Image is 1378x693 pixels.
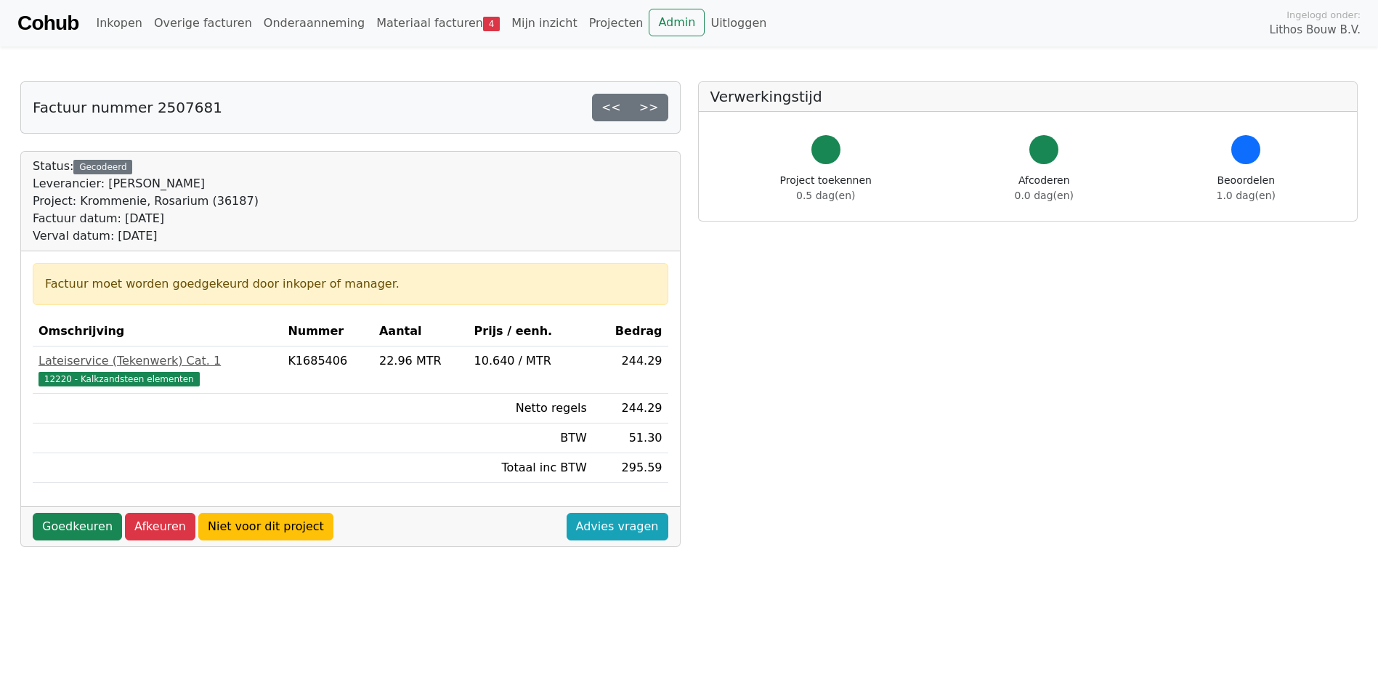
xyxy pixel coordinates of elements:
[282,346,373,394] td: K1685406
[33,513,122,540] a: Goedkeuren
[630,94,668,121] a: >>
[33,227,259,245] div: Verval datum: [DATE]
[649,9,705,36] a: Admin
[38,352,276,387] a: Lateiservice (Tekenwerk) Cat. 112220 - Kalkzandsteen elementen
[593,346,668,394] td: 244.29
[1217,190,1276,201] span: 1.0 dag(en)
[705,9,772,38] a: Uitloggen
[506,9,583,38] a: Mijn inzicht
[379,352,463,370] div: 22.96 MTR
[373,317,469,346] th: Aantal
[38,372,200,386] span: 12220 - Kalkzandsteen elementen
[710,88,1346,105] h5: Verwerkingstijd
[125,513,195,540] a: Afkeuren
[73,160,132,174] div: Gecodeerd
[567,513,668,540] a: Advies vragen
[17,6,78,41] a: Cohub
[474,352,587,370] div: 10.640 / MTR
[593,423,668,453] td: 51.30
[1270,22,1361,38] span: Lithos Bouw B.V.
[780,173,872,203] div: Project toekennen
[282,317,373,346] th: Nummer
[1015,173,1074,203] div: Afcoderen
[469,394,593,423] td: Netto regels
[469,317,593,346] th: Prijs / eenh.
[258,9,370,38] a: Onderaanneming
[1015,190,1074,201] span: 0.0 dag(en)
[483,17,500,31] span: 4
[592,94,631,121] a: <<
[593,453,668,483] td: 295.59
[33,158,259,245] div: Status:
[38,352,276,370] div: Lateiservice (Tekenwerk) Cat. 1
[33,99,222,116] h5: Factuur nummer 2507681
[148,9,258,38] a: Overige facturen
[583,9,649,38] a: Projecten
[33,210,259,227] div: Factuur datum: [DATE]
[593,394,668,423] td: 244.29
[33,317,282,346] th: Omschrijving
[593,317,668,346] th: Bedrag
[469,453,593,483] td: Totaal inc BTW
[1217,173,1276,203] div: Beoordelen
[469,423,593,453] td: BTW
[33,175,259,192] div: Leverancier: [PERSON_NAME]
[198,513,333,540] a: Niet voor dit project
[33,192,259,210] div: Project: Krommenie, Rosarium (36187)
[796,190,855,201] span: 0.5 dag(en)
[90,9,147,38] a: Inkopen
[45,275,656,293] div: Factuur moet worden goedgekeurd door inkoper of manager.
[1286,8,1361,22] span: Ingelogd onder:
[370,9,506,38] a: Materiaal facturen4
